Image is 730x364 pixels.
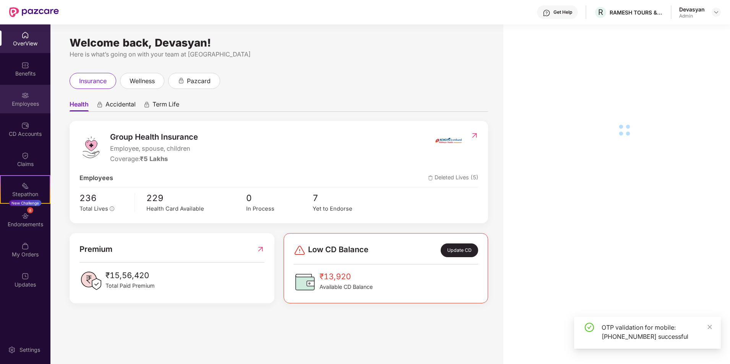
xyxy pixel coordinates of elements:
span: ₹15,56,420 [105,269,155,282]
img: svg+xml;base64,PHN2ZyBpZD0iRHJvcGRvd24tMzJ4MzIiIHhtbG5zPSJodHRwOi8vd3d3LnczLm9yZy8yMDAwL3N2ZyIgd2... [713,9,719,15]
span: Total Paid Premium [105,282,155,290]
div: Yet to Endorse [313,205,379,213]
span: Term Life [152,100,179,111]
span: 7 [313,191,379,205]
img: svg+xml;base64,PHN2ZyBpZD0iRW1wbG95ZWVzIiB4bWxucz0iaHR0cDovL3d3dy53My5vcmcvMjAwMC9zdmciIHdpZHRoPS... [21,92,29,99]
span: wellness [130,76,155,86]
img: svg+xml;base64,PHN2ZyB4bWxucz0iaHR0cDovL3d3dy53My5vcmcvMjAwMC9zdmciIHdpZHRoPSIyMSIgaGVpZ2h0PSIyMC... [21,182,29,190]
div: In Process [246,205,313,213]
span: Premium [79,243,112,255]
span: Accidental [105,100,136,111]
img: CDBalanceIcon [294,271,316,293]
span: Group Health Insurance [110,131,198,143]
span: Health [70,100,89,111]
div: Update CD [441,243,478,257]
div: animation [96,101,103,108]
span: Deleted Lives (5) [428,173,479,183]
img: deleteIcon [428,176,433,180]
div: Settings [17,346,42,354]
span: Low CD Balance [308,243,368,257]
span: R [598,8,603,17]
span: 236 [79,191,129,205]
span: insurance [79,76,107,86]
div: animation [178,77,185,84]
img: svg+xml;base64,PHN2ZyBpZD0iU2V0dGluZy0yMHgyMCIgeG1sbnM9Imh0dHA6Ly93d3cudzMub3JnLzIwMDAvc3ZnIiB3aW... [8,346,16,354]
img: RedirectIcon [256,243,264,255]
div: 8 [27,207,33,213]
span: check-circle [585,323,594,332]
div: animation [143,101,150,108]
span: info-circle [110,206,114,211]
span: Available CD Balance [320,283,373,291]
img: logo [79,136,102,159]
img: New Pazcare Logo [9,7,59,17]
img: insurerIcon [434,131,463,150]
img: svg+xml;base64,PHN2ZyBpZD0iTXlfT3JkZXJzIiBkYXRhLW5hbWU9Ik15IE9yZGVycyIgeG1sbnM9Imh0dHA6Ly93d3cudz... [21,242,29,250]
div: OTP validation for mobile: [PHONE_NUMBER] successful [602,323,712,341]
div: Get Help [553,9,572,15]
div: Stepathon [1,190,50,198]
div: New Challenge [9,200,41,206]
span: ₹13,920 [320,271,373,283]
span: 229 [146,191,246,205]
img: svg+xml;base64,PHN2ZyBpZD0iQ0RfQWNjb3VudHMiIGRhdGEtbmFtZT0iQ0QgQWNjb3VudHMiIHhtbG5zPSJodHRwOi8vd3... [21,122,29,129]
span: Total Lives [79,205,108,212]
img: svg+xml;base64,PHN2ZyBpZD0iQ2xhaW0iIHhtbG5zPSJodHRwOi8vd3d3LnczLm9yZy8yMDAwL3N2ZyIgd2lkdGg9IjIwIi... [21,152,29,159]
img: svg+xml;base64,PHN2ZyBpZD0iRW5kb3JzZW1lbnRzIiB4bWxucz0iaHR0cDovL3d3dy53My5vcmcvMjAwMC9zdmciIHdpZH... [21,212,29,220]
img: PaidPremiumIcon [79,269,102,292]
div: Health Card Available [146,205,246,213]
div: Admin [679,13,705,19]
div: Here is what’s going on with your team at [GEOGRAPHIC_DATA] [70,50,488,59]
img: svg+xml;base64,PHN2ZyBpZD0iSGVscC0zMngzMiIgeG1sbnM9Imh0dHA6Ly93d3cudzMub3JnLzIwMDAvc3ZnIiB3aWR0aD... [543,9,550,17]
img: svg+xml;base64,PHN2ZyBpZD0iVXBkYXRlZCIgeG1sbnM9Imh0dHA6Ly93d3cudzMub3JnLzIwMDAvc3ZnIiB3aWR0aD0iMj... [21,272,29,280]
span: Employee, spouse, children [110,144,198,154]
span: close [707,324,712,330]
span: pazcard [187,76,211,86]
span: 0 [246,191,313,205]
div: Welcome back, Devasyan! [70,40,488,46]
img: svg+xml;base64,PHN2ZyBpZD0iQmVuZWZpdHMiIHhtbG5zPSJodHRwOi8vd3d3LnczLm9yZy8yMDAwL3N2ZyIgd2lkdGg9Ij... [21,61,29,69]
img: svg+xml;base64,PHN2ZyBpZD0iSG9tZSIgeG1sbnM9Imh0dHA6Ly93d3cudzMub3JnLzIwMDAvc3ZnIiB3aWR0aD0iMjAiIG... [21,31,29,39]
span: Employees [79,173,113,183]
div: Coverage: [110,154,198,164]
div: RAMESH TOURS & TRAVELS PRIVATE LIMITED [610,9,663,16]
img: RedirectIcon [470,132,479,139]
img: svg+xml;base64,PHN2ZyBpZD0iRGFuZ2VyLTMyeDMyIiB4bWxucz0iaHR0cDovL3d3dy53My5vcmcvMjAwMC9zdmciIHdpZH... [294,244,306,256]
div: Devasyan [679,6,705,13]
span: ₹5 Lakhs [140,155,168,163]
